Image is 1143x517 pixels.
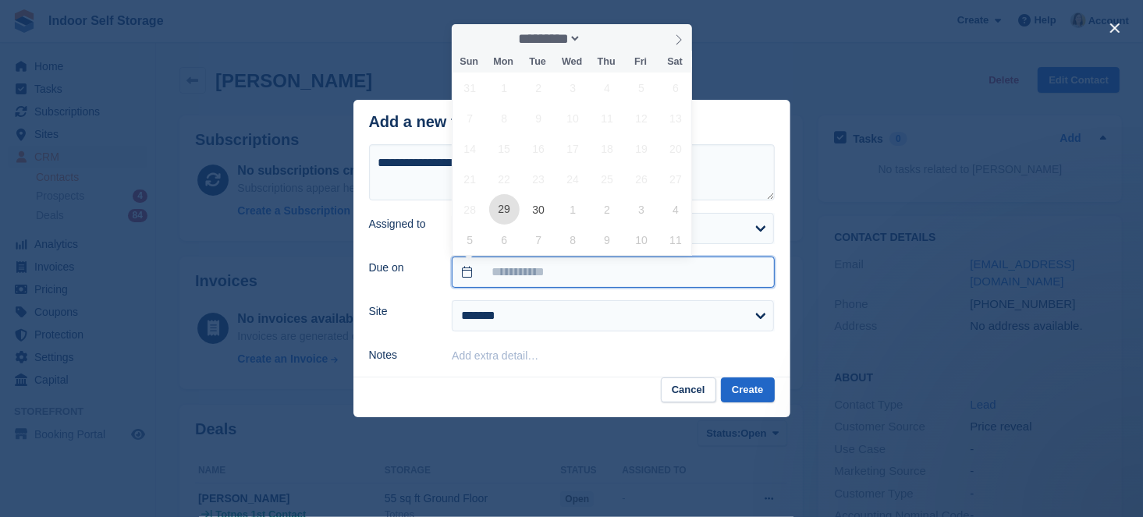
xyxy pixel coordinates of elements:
span: September 6, 2025 [661,73,691,103]
button: Cancel [661,377,716,403]
label: Due on [369,260,434,276]
span: September 27, 2025 [661,164,691,194]
span: October 2, 2025 [592,194,623,225]
span: October 7, 2025 [524,225,554,255]
span: October 5, 2025 [455,225,485,255]
span: Wed [555,57,589,67]
span: October 8, 2025 [558,225,588,255]
span: September 14, 2025 [455,133,485,164]
span: October 3, 2025 [627,194,657,225]
span: Fri [623,57,658,67]
span: September 22, 2025 [489,164,520,194]
span: September 16, 2025 [524,133,554,164]
span: October 10, 2025 [627,225,657,255]
input: Year [581,30,630,47]
span: Thu [589,57,623,67]
label: Notes [369,347,434,363]
span: Mon [486,57,520,67]
span: September 12, 2025 [627,103,657,133]
span: September 1, 2025 [489,73,520,103]
span: August 31, 2025 [455,73,485,103]
span: September 13, 2025 [661,103,691,133]
div: Add a new task related to [PERSON_NAME] [369,113,693,131]
span: September 23, 2025 [524,164,554,194]
button: Create [721,377,774,403]
button: close [1102,16,1127,41]
span: September 26, 2025 [627,164,657,194]
span: September 3, 2025 [558,73,588,103]
span: September 29, 2025 [489,194,520,225]
span: September 24, 2025 [558,164,588,194]
span: Sun [452,57,486,67]
label: Site [369,303,434,320]
span: October 11, 2025 [661,225,691,255]
span: September 8, 2025 [489,103,520,133]
span: September 25, 2025 [592,164,623,194]
span: Tue [520,57,555,67]
span: September 2, 2025 [524,73,554,103]
span: September 9, 2025 [524,103,554,133]
span: September 28, 2025 [455,194,485,225]
label: Assigned to [369,216,434,232]
span: September 4, 2025 [592,73,623,103]
span: Sat [658,57,692,67]
span: October 4, 2025 [661,194,691,225]
select: Month [513,30,582,47]
span: October 6, 2025 [489,225,520,255]
span: September 11, 2025 [592,103,623,133]
span: September 19, 2025 [627,133,657,164]
span: September 17, 2025 [558,133,588,164]
span: October 9, 2025 [592,225,623,255]
span: September 15, 2025 [489,133,520,164]
span: September 10, 2025 [558,103,588,133]
span: September 21, 2025 [455,164,485,194]
span: September 18, 2025 [592,133,623,164]
span: September 30, 2025 [524,194,554,225]
span: September 7, 2025 [455,103,485,133]
span: September 20, 2025 [661,133,691,164]
span: October 1, 2025 [558,194,588,225]
span: September 5, 2025 [627,73,657,103]
button: Add extra detail… [452,349,538,362]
